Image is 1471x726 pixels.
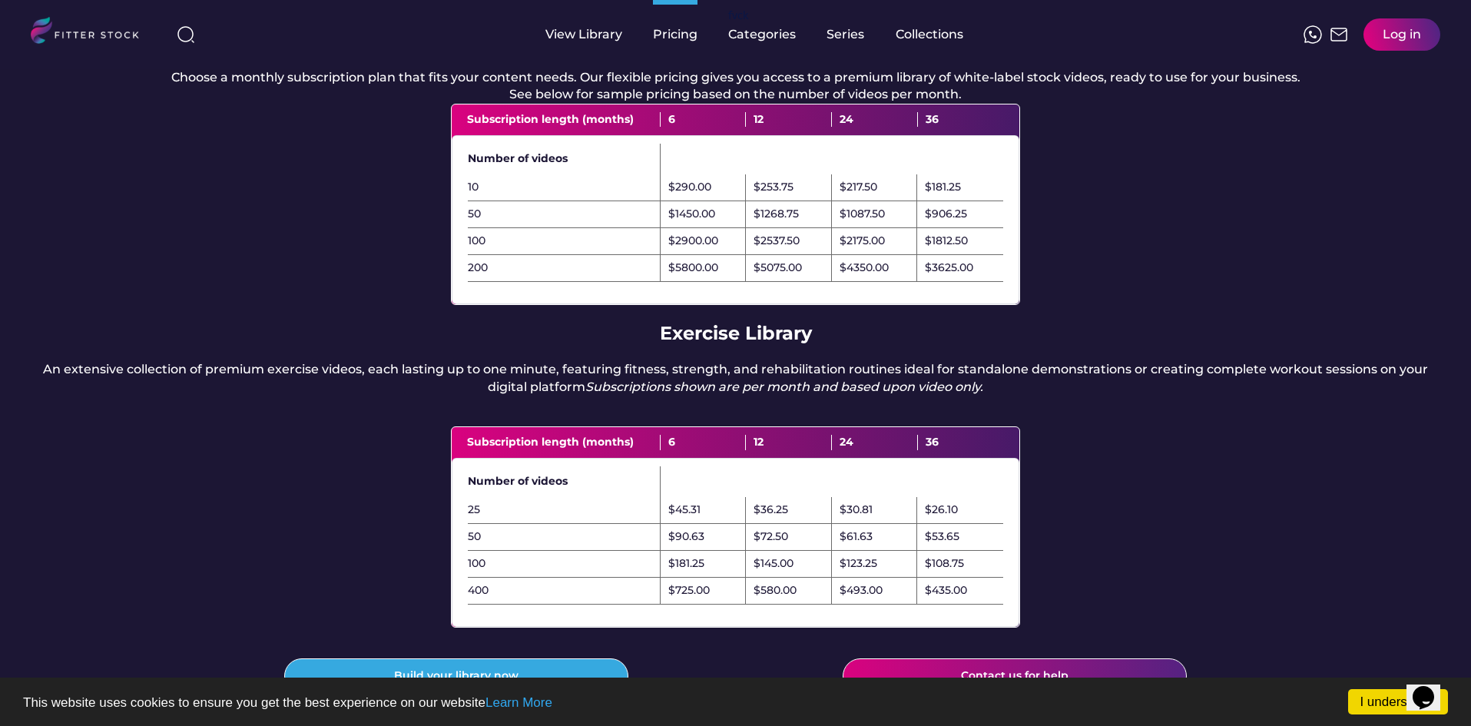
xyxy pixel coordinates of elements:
[467,112,661,128] div: Subscription length (months)
[1406,665,1456,711] iframe: chat widget
[545,26,622,43] div: View Library
[827,26,865,43] div: Series
[754,529,788,545] div: $72.50
[660,320,812,346] div: Exercise Library
[171,69,1300,104] div: Choose a monthly subscription plan that fits your content needs. Our flexible pricing gives you a...
[668,180,711,195] div: $290.00
[754,583,797,598] div: $580.00
[832,435,918,450] div: 24
[23,696,1448,709] p: This website uses cookies to ensure you get the best experience on our website
[840,260,889,276] div: $4350.00
[925,207,967,222] div: $906.25
[661,112,747,128] div: 6
[653,26,697,43] div: Pricing
[840,529,873,545] div: $61.63
[754,260,802,276] div: $5075.00
[1330,25,1348,44] img: Frame%2051.svg
[284,658,628,694] button: Build your library now
[832,112,918,128] div: 24
[468,556,660,572] div: 100
[840,556,877,572] div: $123.25
[925,180,961,195] div: $181.25
[668,583,710,598] div: $725.00
[728,26,796,43] div: Categories
[840,207,885,222] div: $1087.50
[668,234,718,249] div: $2900.00
[468,234,660,249] div: 100
[668,529,704,545] div: $90.63
[925,529,959,545] div: $53.65
[177,25,195,44] img: search-normal%203.svg
[668,556,704,572] div: $181.25
[728,8,748,23] div: fvck
[925,502,958,518] div: $26.10
[31,361,1440,396] div: An extensive collection of premium exercise videos, each lasting up to one minute, featuring fitn...
[746,435,832,450] div: 12
[754,180,793,195] div: $253.75
[754,502,788,518] div: $36.25
[485,695,552,710] a: Learn More
[468,583,660,598] div: 400
[754,207,799,222] div: $1268.75
[668,502,701,518] div: $45.31
[840,234,885,249] div: $2175.00
[467,435,661,450] div: Subscription length (months)
[1348,689,1448,714] a: I understand!
[468,529,660,545] div: 50
[468,180,660,195] div: 10
[668,260,718,276] div: $5800.00
[925,260,973,276] div: $3625.00
[918,112,1004,128] div: 36
[585,380,983,394] em: Subscriptions shown are per month and based upon video only.
[896,26,963,43] div: Collections
[840,180,877,195] div: $217.50
[925,234,968,249] div: $1812.50
[918,435,1004,450] div: 36
[468,502,660,518] div: 25
[468,474,660,489] div: Number of videos
[468,260,660,276] div: 200
[840,583,883,598] div: $493.00
[840,502,873,518] div: $30.81
[925,556,964,572] div: $108.75
[468,207,660,222] div: 50
[468,151,660,167] div: Number of videos
[925,583,967,598] div: $435.00
[1383,26,1421,43] div: Log in
[754,556,793,572] div: $145.00
[843,658,1187,694] button: Contact us for help
[754,234,800,249] div: $2537.50
[1304,25,1322,44] img: meteor-icons_whatsapp%20%281%29.svg
[746,112,832,128] div: 12
[668,207,715,222] div: $1450.00
[31,17,152,48] img: LOGO.svg
[661,435,747,450] div: 6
